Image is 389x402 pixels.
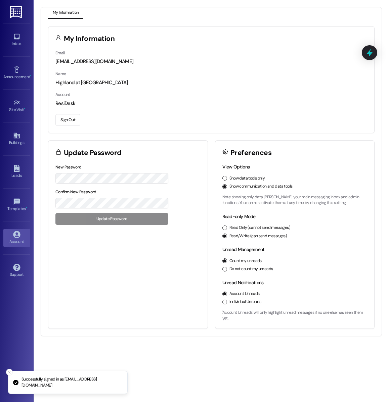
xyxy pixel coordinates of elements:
label: View Options [222,164,250,170]
img: ResiDesk Logo [10,6,24,18]
span: • [30,73,31,78]
label: Show communication and data tools [229,184,293,190]
h3: Update Password [64,149,122,156]
a: Templates • [3,196,30,214]
button: Sign Out [55,114,80,126]
h3: Preferences [230,149,271,156]
label: New Password [55,164,82,170]
label: Email [55,50,65,56]
p: Note: showing only data [PERSON_NAME] your main messaging inbox and admin functions. You can re-a... [222,194,368,206]
label: Individual Unreads [229,299,261,305]
a: Support [3,262,30,280]
p: Successfully signed in as [EMAIL_ADDRESS][DOMAIN_NAME] [21,376,122,388]
label: Account Unreads [229,291,260,297]
button: My Information [48,7,83,19]
label: Show data tools only [229,175,265,182]
a: Inbox [3,31,30,49]
div: ResiDesk [55,100,367,107]
span: • [26,205,27,210]
span: • [24,106,25,111]
div: Highland at [GEOGRAPHIC_DATA] [55,79,367,86]
label: Unread Management [222,246,265,252]
label: Confirm New Password [55,189,96,195]
label: Count my unreads [229,258,262,264]
p: 'Account Unreads' will only highlight unread messages if no one else has seen them yet. [222,310,368,321]
a: Buildings [3,130,30,148]
h3: My Information [64,35,115,42]
a: Site Visit • [3,97,30,115]
label: Account [55,92,70,97]
button: Close toast [6,369,13,375]
label: Unread Notifications [222,280,264,286]
label: Do not count my unreads [229,266,273,272]
label: Name [55,71,66,77]
a: Leads [3,163,30,181]
label: Read/Write (can send messages) [229,233,287,239]
label: Read-only Mode [222,213,256,219]
a: Account [3,229,30,247]
div: [EMAIL_ADDRESS][DOMAIN_NAME] [55,58,367,65]
label: Read Only (cannot send messages) [229,225,290,231]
